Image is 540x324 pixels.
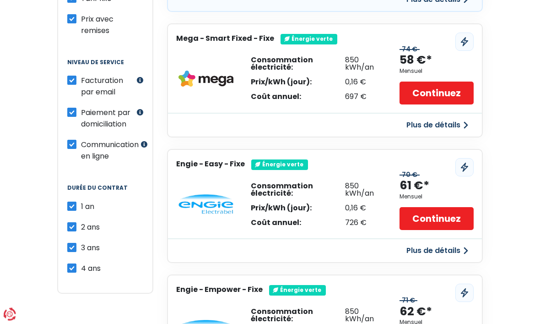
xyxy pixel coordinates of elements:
[345,79,385,86] div: 0,16 €
[251,57,345,71] div: Consommation électricité:
[81,264,101,274] span: 4 ans
[67,185,143,201] legend: Durée du contrat
[81,14,113,36] span: Prix avec remises
[176,34,274,43] h3: Mega - Smart Fixed - Fixe
[345,57,385,71] div: 850 kWh/an
[81,139,139,162] label: Communication en ligne
[251,220,345,227] div: Coût annuel:
[176,160,245,169] h3: Engie - Easy - Fixe
[400,208,474,231] a: Continuez
[81,243,100,253] span: 3 ans
[345,205,385,212] div: 0,16 €
[251,205,345,212] div: Prix/kWh (jour):
[400,46,420,54] div: 74 €
[345,183,385,198] div: 850 kWh/an
[81,202,94,212] span: 1 an
[400,179,429,194] div: 61 €*
[178,71,233,88] img: Mega
[176,286,263,294] h3: Engie - Empower - Fixe
[251,308,345,323] div: Consommation électricité:
[81,107,135,130] label: Paiement par domiciliation
[251,160,308,170] div: Énergie verte
[400,194,422,200] div: Mensuel
[345,220,385,227] div: 726 €
[269,286,326,296] div: Énergie verte
[400,305,432,320] div: 62 €*
[251,183,345,198] div: Consommation électricité:
[281,34,337,44] div: Énergie verte
[251,79,345,86] div: Prix/kWh (jour):
[67,60,143,75] legend: Niveau de service
[400,82,474,105] a: Continuez
[345,93,385,101] div: 697 €
[345,308,385,323] div: 850 kWh/an
[81,75,135,98] label: Facturation par email
[400,68,422,75] div: Mensuel
[400,53,432,68] div: 58 €*
[400,297,417,305] div: 71 €
[401,243,474,259] button: Plus de détails
[81,222,100,233] span: 2 ans
[401,117,474,134] button: Plus de détails
[178,195,233,215] img: Engie
[400,171,420,179] div: 70 €
[251,93,345,101] div: Coût annuel:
